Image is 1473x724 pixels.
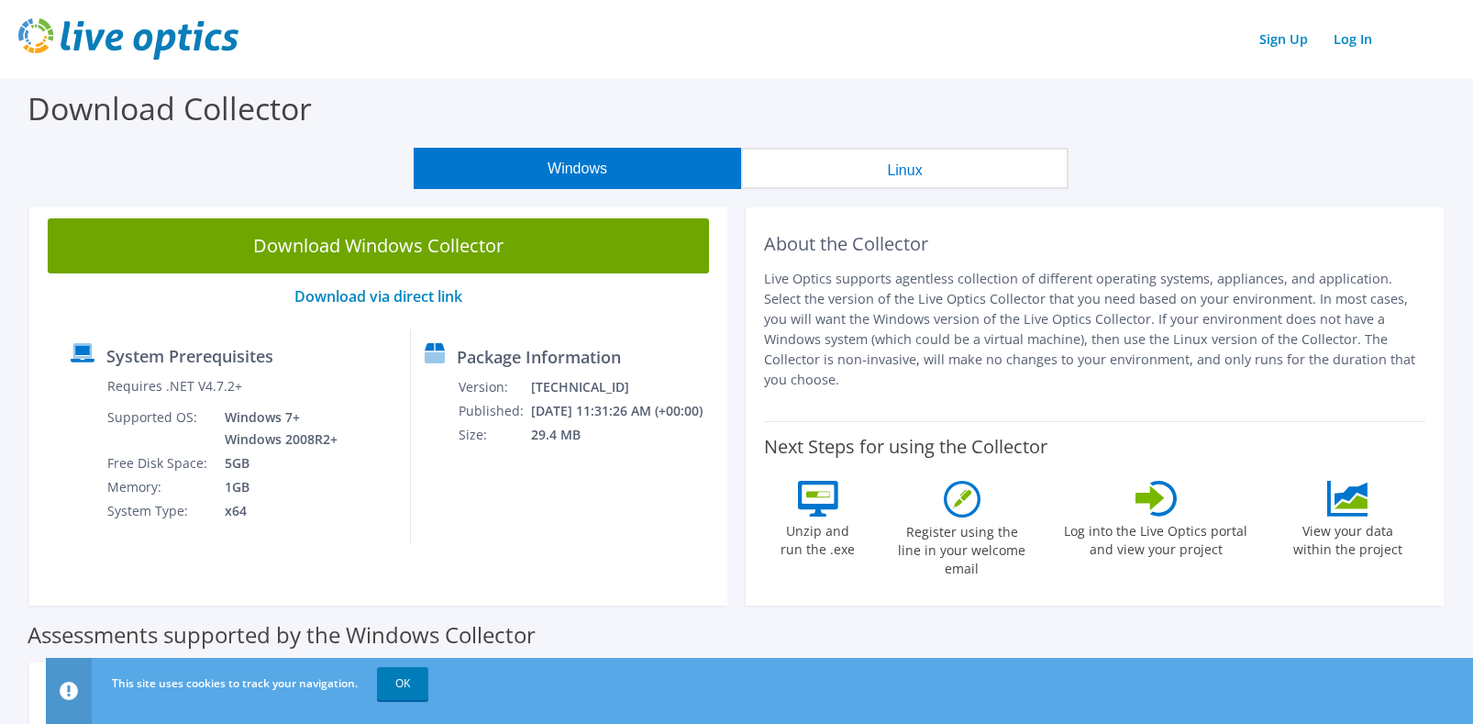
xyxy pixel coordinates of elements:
[530,375,719,399] td: [TECHNICAL_ID]
[458,423,531,447] td: Size:
[28,626,536,644] label: Assessments supported by the Windows Collector
[764,233,1425,255] h2: About the Collector
[211,406,341,451] td: Windows 7+ Windows 2008R2+
[28,87,312,129] label: Download Collector
[458,399,531,423] td: Published:
[893,518,1031,578] label: Register using the line in your welcome email
[106,347,273,365] label: System Prerequisites
[457,348,621,366] label: Package Information
[211,451,341,475] td: 5GB
[48,218,709,273] a: Download Windows Collector
[530,399,719,423] td: [DATE] 11:31:26 AM (+00:00)
[1324,26,1381,52] a: Log In
[106,499,211,523] td: System Type:
[1281,517,1413,559] label: View your data within the project
[776,517,860,559] label: Unzip and run the .exe
[1250,26,1317,52] a: Sign Up
[106,451,211,475] td: Free Disk Space:
[741,148,1069,189] button: Linux
[106,475,211,499] td: Memory:
[377,667,428,700] a: OK
[414,148,741,189] button: Windows
[106,406,211,451] td: Supported OS:
[211,475,341,499] td: 1GB
[107,377,242,395] label: Requires .NET V4.7.2+
[112,675,358,691] span: This site uses cookies to track your navigation.
[211,499,341,523] td: x64
[1063,517,1248,559] label: Log into the Live Optics portal and view your project
[18,18,238,60] img: live_optics_svg.svg
[294,286,462,306] a: Download via direct link
[458,375,531,399] td: Version:
[764,436,1047,458] label: Next Steps for using the Collector
[530,423,719,447] td: 29.4 MB
[764,269,1425,390] p: Live Optics supports agentless collection of different operating systems, appliances, and applica...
